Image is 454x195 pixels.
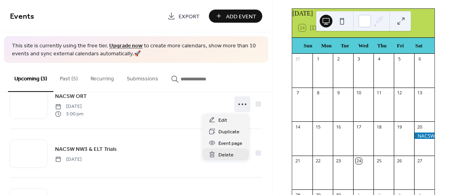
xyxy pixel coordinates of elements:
div: Mon [317,38,336,54]
span: Duplicate [218,128,240,136]
div: 10 [356,90,362,96]
div: [DATE] [292,9,434,18]
div: 27 [417,158,423,164]
div: 21 [295,158,301,164]
span: Event page [218,139,242,148]
div: 13 [417,90,423,96]
div: 14 [295,124,301,130]
div: Sat [410,38,428,54]
button: Add Event [209,10,262,23]
a: Export [161,10,206,23]
div: Thu [373,38,391,54]
div: 1 [315,56,321,62]
span: [DATE] [55,103,83,110]
span: Edit [218,116,227,125]
button: Recurring [84,63,120,91]
div: 18 [376,124,382,130]
div: NACSW NW1 & NW2 Trials [414,133,434,139]
div: 16 [335,124,341,130]
button: Upcoming (3) [8,63,53,92]
button: Past (5) [53,63,84,91]
div: 25 [376,158,382,164]
div: 9 [335,90,341,96]
div: 15 [315,124,321,130]
span: NACSW NW3 & ELT Trials [55,145,117,153]
a: NACSW NW3 & ELT Trials [55,144,117,154]
div: 20 [417,124,423,130]
div: 8 [315,90,321,96]
span: [DATE] [55,156,82,163]
div: Fri [391,38,409,54]
a: Upgrade now [109,41,143,51]
div: 12 [396,90,402,96]
div: 3 [356,56,362,62]
a: NACSW ORT [55,92,87,101]
div: 11 [376,90,382,96]
div: 2 [335,56,341,62]
span: Events [10,9,34,24]
div: 26 [396,158,402,164]
div: 5 [396,56,402,62]
div: 31 [295,56,301,62]
div: 17 [356,124,362,130]
div: 4 [376,56,382,62]
div: Sun [299,38,317,54]
div: 24 [356,158,362,164]
div: 6 [417,56,423,62]
div: 22 [315,158,321,164]
div: 23 [335,158,341,164]
div: 19 [396,124,402,130]
button: Submissions [120,63,165,91]
span: Add Event [226,12,256,21]
span: 5:00 pm [55,110,83,117]
div: 7 [295,90,301,96]
span: Export [179,12,200,21]
div: Wed [354,38,373,54]
span: Delete [218,151,234,159]
span: This site is currently using the free tier. to create more calendars, show more than 10 events an... [12,42,260,58]
div: Tue [336,38,354,54]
